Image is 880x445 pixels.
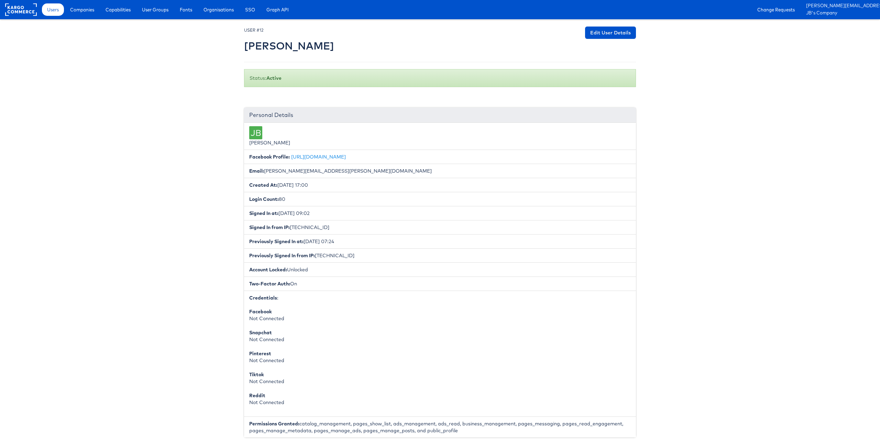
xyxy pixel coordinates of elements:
[47,6,59,13] span: Users
[585,26,636,39] a: Edit User Details
[249,392,265,399] b: Reddit
[244,108,636,123] div: Personal Details
[266,75,282,81] b: Active
[249,350,631,364] div: Not Connected
[198,3,239,16] a: Organisations
[244,69,636,87] div: Status:
[249,196,279,202] b: Login Count:
[244,28,264,33] small: USER #12
[203,6,234,13] span: Organisations
[244,192,636,206] li: 80
[65,3,99,16] a: Companies
[249,252,315,259] b: Previously Signed In from IP:
[249,238,304,245] b: Previously Signed In at:
[249,281,290,287] b: Two-Factor Auth:
[249,295,277,301] b: Credentials
[249,182,277,188] b: Created At:
[249,350,271,357] b: Pinterest
[42,3,64,16] a: Users
[249,224,290,230] b: Signed In from IP:
[806,2,875,10] a: [PERSON_NAME][EMAIL_ADDRESS][PERSON_NAME][DOMAIN_NAME]
[244,291,636,417] li: :
[291,154,346,160] a: [URL][DOMAIN_NAME]
[244,234,636,249] li: [DATE] 07:24
[244,123,636,150] li: [PERSON_NAME]
[244,276,636,291] li: On
[249,308,272,315] b: Facebook
[249,210,278,216] b: Signed In at:
[249,392,631,406] div: Not Connected
[70,6,94,13] span: Companies
[175,3,197,16] a: Fonts
[249,329,631,343] div: Not Connected
[261,3,294,16] a: Graph API
[249,126,262,139] div: JB
[249,421,299,427] b: Permissions Granted:
[244,262,636,277] li: Unlocked
[137,3,174,16] a: User Groups
[244,178,636,192] li: [DATE] 17:00
[249,154,290,160] b: Facebook Profile:
[249,267,287,273] b: Account Locked:
[244,40,334,52] h2: [PERSON_NAME]
[752,3,800,16] a: Change Requests
[244,206,636,220] li: [DATE] 09:02
[100,3,136,16] a: Capabilities
[249,168,264,174] b: Email:
[244,164,636,178] li: [PERSON_NAME][EMAIL_ADDRESS][PERSON_NAME][DOMAIN_NAME]
[249,329,272,336] b: Snapchat
[244,220,636,235] li: [TECHNICAL_ID]
[244,248,636,263] li: [TECHNICAL_ID]
[249,308,631,322] div: Not Connected
[245,6,255,13] span: SSO
[106,6,131,13] span: Capabilities
[266,6,289,13] span: Graph API
[249,371,264,378] b: Tiktok
[806,10,875,17] a: JB's Company
[244,416,636,437] li: catalog_management, pages_show_list, ads_management, ads_read, business_management, pages_messagi...
[180,6,192,13] span: Fonts
[240,3,260,16] a: SSO
[142,6,168,13] span: User Groups
[249,371,631,385] div: Not Connected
